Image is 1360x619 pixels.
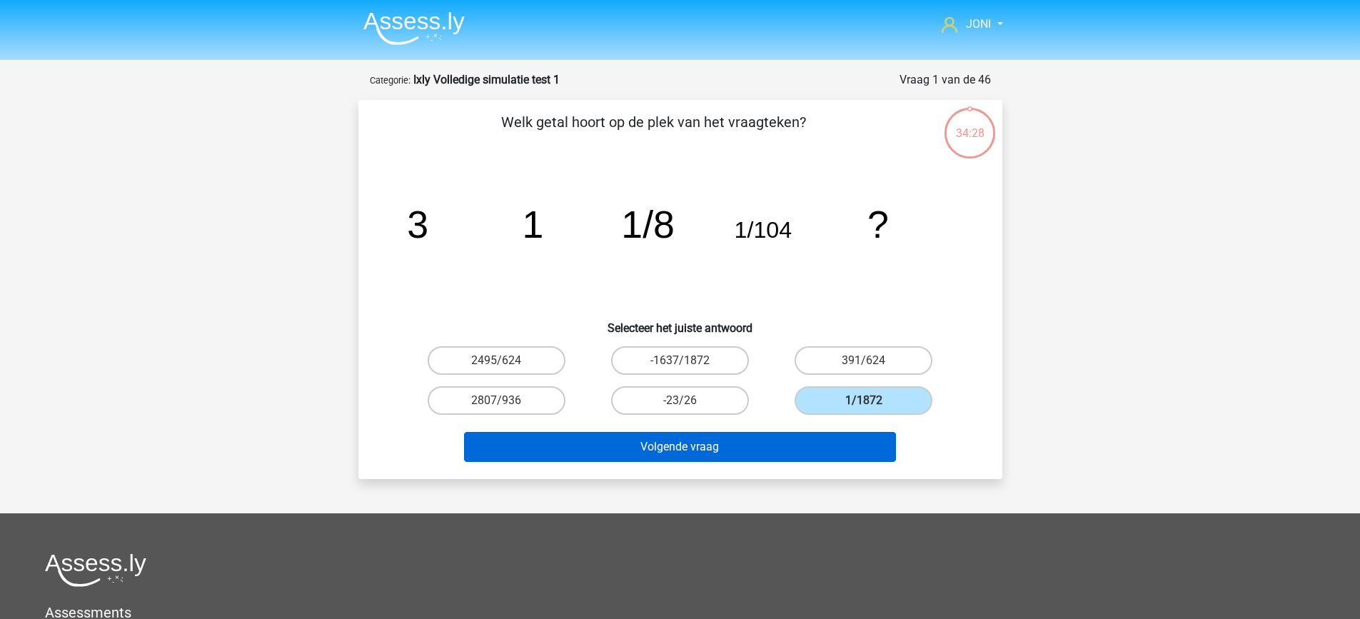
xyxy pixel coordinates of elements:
[611,386,749,415] label: -23/26
[370,75,410,86] small: Categorie:
[413,73,560,86] strong: Ixly Volledige simulatie test 1
[363,11,465,45] img: Assessly
[45,553,146,587] img: Assessly logo
[381,310,979,335] h6: Selecteer het juiste antwoord
[428,386,565,415] label: 2807/936
[900,71,991,89] div: Vraag 1 van de 46
[966,17,991,31] span: JONI
[611,346,749,375] label: -1637/1872
[936,16,1008,33] a: JONI
[407,203,428,246] tspan: 3
[734,217,792,243] tspan: 1/104
[428,346,565,375] label: 2495/624
[522,203,543,246] tspan: 1
[795,386,932,415] label: 1/1872
[464,432,896,462] button: Volgende vraag
[943,106,997,142] div: 34:28
[621,203,675,246] tspan: 1/8
[867,203,889,246] tspan: ?
[381,111,926,154] p: Welk getal hoort op de plek van het vraagteken?
[795,346,932,375] label: 391/624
